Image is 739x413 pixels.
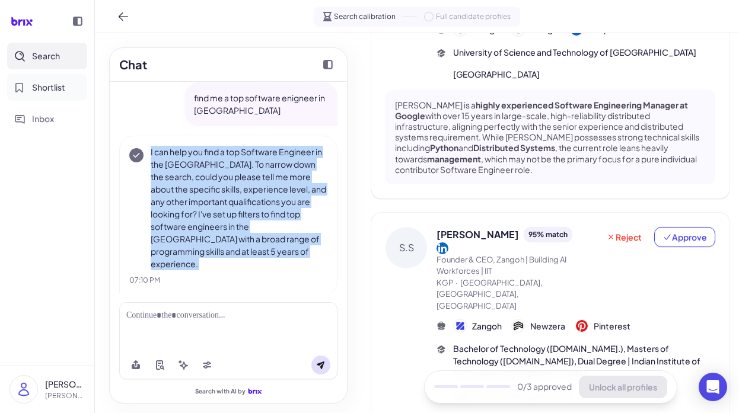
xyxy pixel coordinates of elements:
button: Collapse chat [318,55,337,74]
h2: Chat [119,56,147,73]
p: I can help you find a top Software Engineer in the [GEOGRAPHIC_DATA]. To narrow down the search, ... [151,146,327,270]
div: Open Intercom Messenger [699,373,727,401]
span: Reject [606,231,642,243]
button: Inbox [7,105,87,132]
span: University of Science and Technology of [GEOGRAPHIC_DATA] [453,46,696,59]
strong: Distributed Systems [473,142,555,153]
span: Search with AI by [195,388,246,395]
span: Approve [662,231,707,243]
div: 07:10 PM [129,275,327,286]
span: [GEOGRAPHIC_DATA] [453,68,540,81]
span: Founder & CEO, Zangoh | Building AI Workforces | IIT KGP [437,255,566,287]
img: 公司logo [576,320,588,332]
p: find me a top software enigneer in [GEOGRAPHIC_DATA] [194,92,328,117]
button: Reject [598,227,649,247]
strong: Python [430,142,458,153]
button: Send message [311,356,330,374]
span: Newzera [530,320,565,332]
strong: management [427,153,481,164]
button: Approve [654,227,715,247]
p: [PERSON_NAME] is a with over 15 years in large-scale, high-reliability distributed infrastructure... [395,100,706,175]
img: 公司logo [454,320,466,332]
div: S.S [386,227,427,268]
img: 公司logo [512,320,524,332]
button: Search [7,43,87,69]
img: user_logo.png [10,376,37,403]
p: [PERSON_NAME][EMAIL_ADDRESS][DOMAIN_NAME] [45,390,85,401]
span: Search calibration [334,11,396,22]
span: Full candidate profiles [436,11,511,22]
span: [GEOGRAPHIC_DATA],[GEOGRAPHIC_DATA],[GEOGRAPHIC_DATA] [437,278,543,310]
span: Bachelor of Technology ([DOMAIN_NAME].), Masters of Technology ([DOMAIN_NAME]), Dual Degree | Ind... [453,342,715,380]
span: · [455,278,458,287]
strong: highly experienced Software Engineering Manager at Google [395,100,688,121]
span: Pinterest [594,320,630,332]
span: Search [32,50,60,62]
span: [PERSON_NAME] [437,228,519,242]
p: [PERSON_NAME] [45,378,85,390]
span: Shortlist [32,81,65,94]
span: Zangoh [472,320,502,332]
span: Inbox [32,113,54,125]
span: 0 /3 approved [517,381,572,393]
div: 95 % match [524,227,572,242]
button: Shortlist [7,74,87,101]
